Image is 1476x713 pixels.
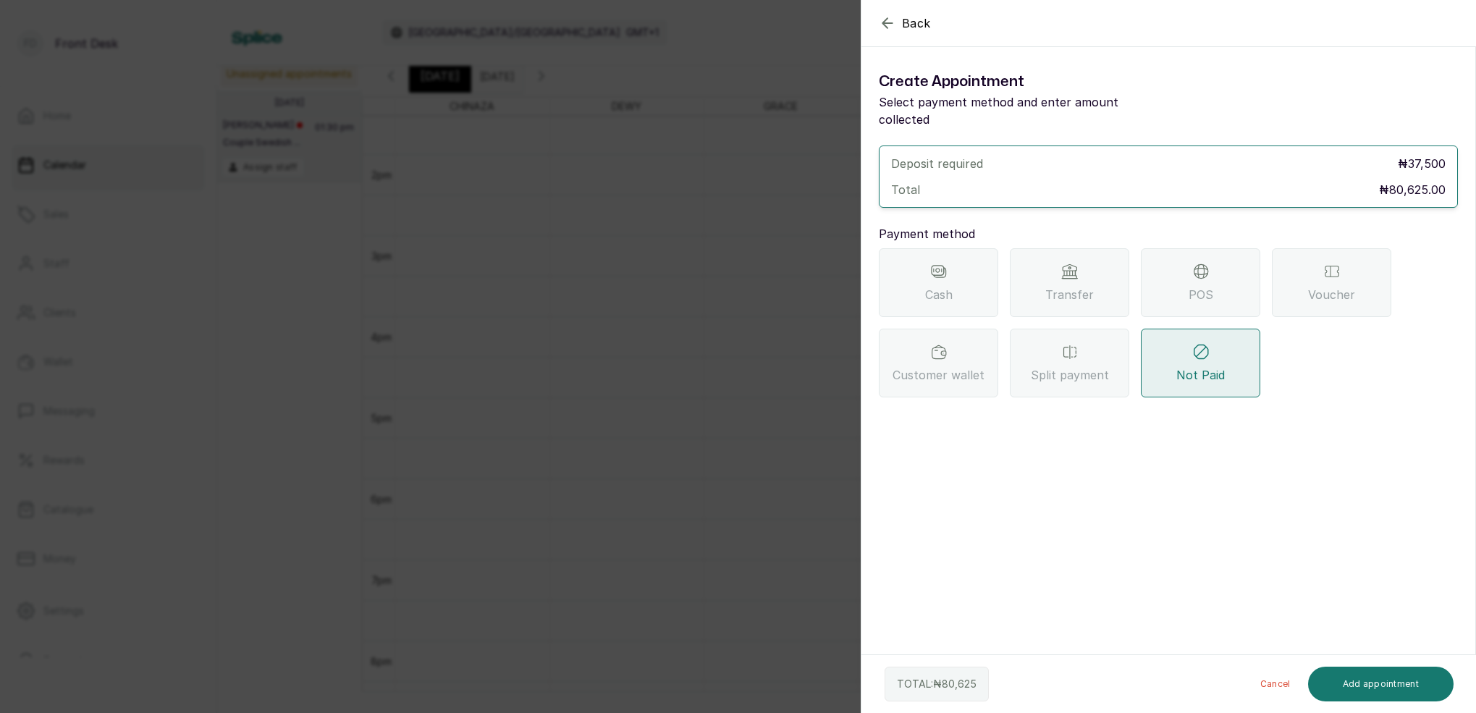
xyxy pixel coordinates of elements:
span: Customer wallet [893,366,984,384]
span: Transfer [1045,286,1094,303]
span: Cash [925,286,953,303]
p: ₦ [1398,155,1446,172]
p: TOTAL: ₦ [897,677,977,691]
span: Voucher [1308,286,1355,303]
button: Cancel [1249,667,1302,701]
span: Back [902,14,931,32]
span: Not Paid [1176,366,1225,384]
span: 80,625 [942,678,977,690]
button: Add appointment [1308,667,1454,701]
p: Payment method [879,225,1458,242]
span: Split payment [1031,366,1109,384]
button: Back [879,14,931,32]
p: ₦80,625.00 [1379,181,1446,198]
h1: Create Appointment [879,70,1168,93]
p: Select payment method and enter amount collected [879,93,1168,128]
p: Total [891,181,920,198]
p: Deposit required [891,155,983,172]
span: 37,500 [1408,156,1446,171]
span: POS [1189,286,1213,303]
